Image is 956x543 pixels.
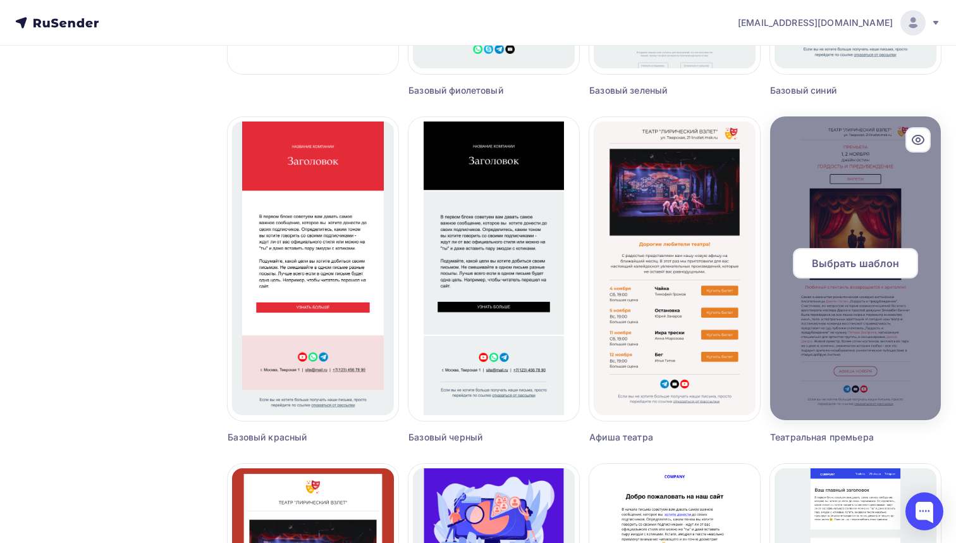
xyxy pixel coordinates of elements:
[589,84,717,97] div: Базовый зеленый
[738,10,941,35] a: [EMAIL_ADDRESS][DOMAIN_NAME]
[812,256,900,271] span: Выбрать шаблон
[408,431,536,444] div: Базовый черный
[738,16,893,29] span: [EMAIL_ADDRESS][DOMAIN_NAME]
[408,84,536,97] div: Базовый фиолетовый
[228,431,355,444] div: Базовый красный
[770,84,898,97] div: Базовый синий
[589,431,717,444] div: Афиша театра
[770,431,898,444] div: Театральная премьера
